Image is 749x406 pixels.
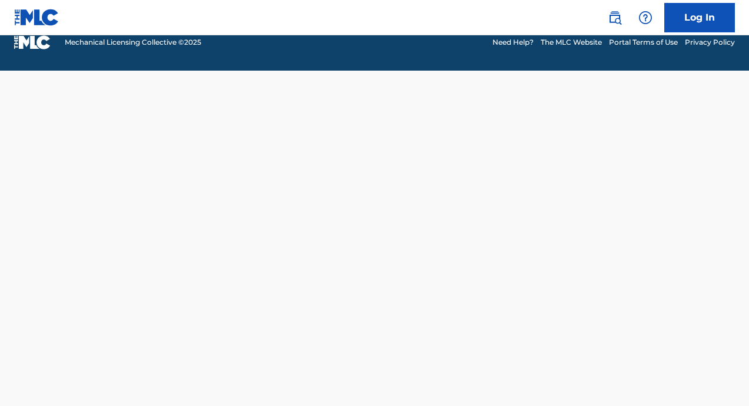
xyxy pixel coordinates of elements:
[664,3,735,32] a: Log In
[685,37,735,48] a: Privacy Policy
[492,37,534,48] a: Need Help?
[634,6,657,29] div: Help
[638,11,653,25] img: help
[14,9,59,26] img: MLC Logo
[541,37,602,48] a: The MLC Website
[14,35,51,49] img: logo
[603,6,627,29] a: Public Search
[609,37,678,48] a: Portal Terms of Use
[65,37,201,48] span: Mechanical Licensing Collective © 2025
[608,11,622,25] img: search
